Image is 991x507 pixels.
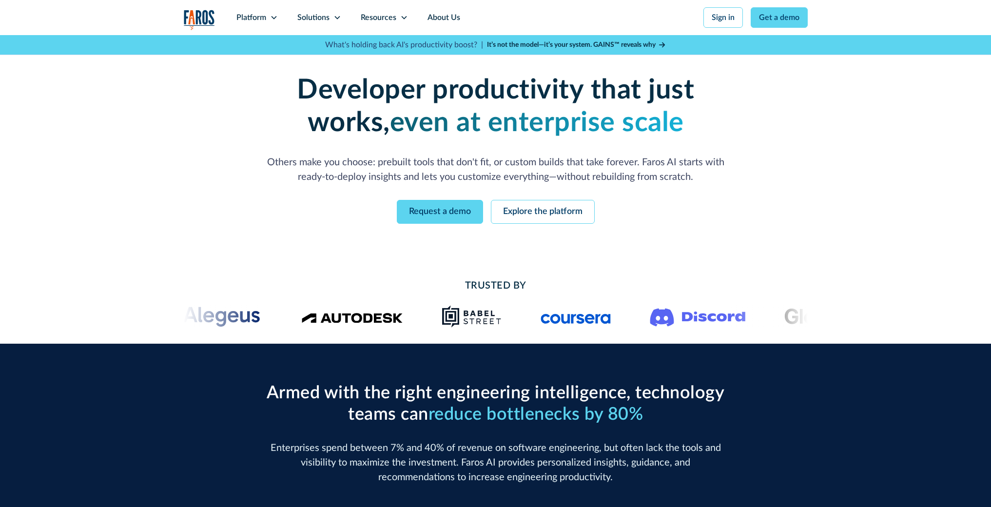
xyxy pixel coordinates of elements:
[184,10,215,30] img: Logo of the analytics and reporting company Faros.
[397,200,483,224] a: Request a demo
[442,305,502,328] img: Babel Street logo png
[262,155,730,184] p: Others make you choose: prebuilt tools that don't fit, or custom builds that take forever. Faros ...
[236,12,266,23] div: Platform
[491,200,595,224] a: Explore the platform
[650,306,745,327] img: Logo of the communication platform Discord.
[325,39,483,51] p: What's holding back AI's productivity boost? |
[297,12,330,23] div: Solutions
[262,278,730,293] h2: Trusted By
[162,305,262,328] img: Alegeus logo
[390,109,684,136] strong: even at enterprise scale
[184,10,215,30] a: home
[361,12,396,23] div: Resources
[703,7,743,28] a: Sign in
[301,310,403,323] img: Logo of the design software company Autodesk.
[297,77,694,136] strong: Developer productivity that just works,
[262,383,730,425] h2: Armed with the right engineering intelligence, technology teams can
[428,406,643,423] span: reduce bottlenecks by 80%
[262,441,730,485] p: Enterprises spend between 7% and 40% of revenue on software engineering, but often lack the tools...
[751,7,808,28] a: Get a demo
[487,41,656,48] strong: It’s not the model—it’s your system. GAINS™ reveals why
[487,40,666,50] a: It’s not the model—it’s your system. GAINS™ reveals why
[541,309,611,324] img: Logo of the online learning platform Coursera.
